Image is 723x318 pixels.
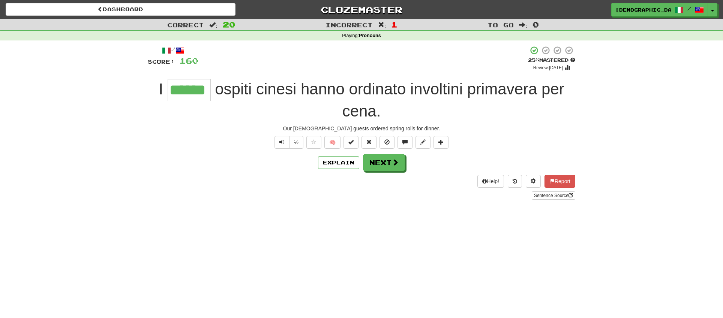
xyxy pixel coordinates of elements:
[223,20,235,29] span: 20
[359,33,381,38] strong: Pronouns
[6,3,235,16] a: Dashboard
[528,57,575,64] div: Mastered
[410,80,463,98] span: involtini
[179,56,198,65] span: 160
[211,80,564,120] span: .
[487,21,514,28] span: To go
[209,22,217,28] span: :
[611,3,708,16] a: [DEMOGRAPHIC_DATA] /
[148,58,175,65] span: Score:
[467,80,537,98] span: primavera
[391,20,397,29] span: 1
[349,80,406,98] span: ordinato
[363,154,405,171] button: Next
[342,102,376,120] span: cena
[167,21,204,28] span: Correct
[508,175,522,188] button: Round history (alt+y)
[324,136,340,149] button: 🧠
[532,191,575,200] a: Sentence Source
[615,6,671,13] span: [DEMOGRAPHIC_DATA]
[528,57,539,63] span: 25 %
[343,136,358,149] button: Set this sentence to 100% Mastered (alt+m)
[318,156,359,169] button: Explain
[378,22,386,28] span: :
[533,65,563,70] small: Review: [DATE]
[306,136,321,149] button: Favorite sentence (alt+f)
[361,136,376,149] button: Reset to 0% Mastered (alt+r)
[247,3,477,16] a: Clozemaster
[397,136,412,149] button: Discuss sentence (alt+u)
[541,80,564,98] span: per
[148,125,575,132] div: Our [DEMOGRAPHIC_DATA] guests ordered spring rolls for dinner.
[215,80,252,98] span: ospiti
[256,80,296,98] span: cinesi
[532,20,539,29] span: 0
[544,175,575,188] button: Report
[325,21,373,28] span: Incorrect
[415,136,430,149] button: Edit sentence (alt+d)
[519,22,527,28] span: :
[273,136,303,149] div: Text-to-speech controls
[379,136,394,149] button: Ignore sentence (alt+i)
[433,136,448,149] button: Add to collection (alt+a)
[274,136,289,149] button: Play sentence audio (ctl+space)
[289,136,303,149] button: ½
[687,6,691,11] span: /
[159,80,163,98] span: I
[477,175,504,188] button: Help!
[148,46,198,55] div: /
[301,80,345,98] span: hanno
